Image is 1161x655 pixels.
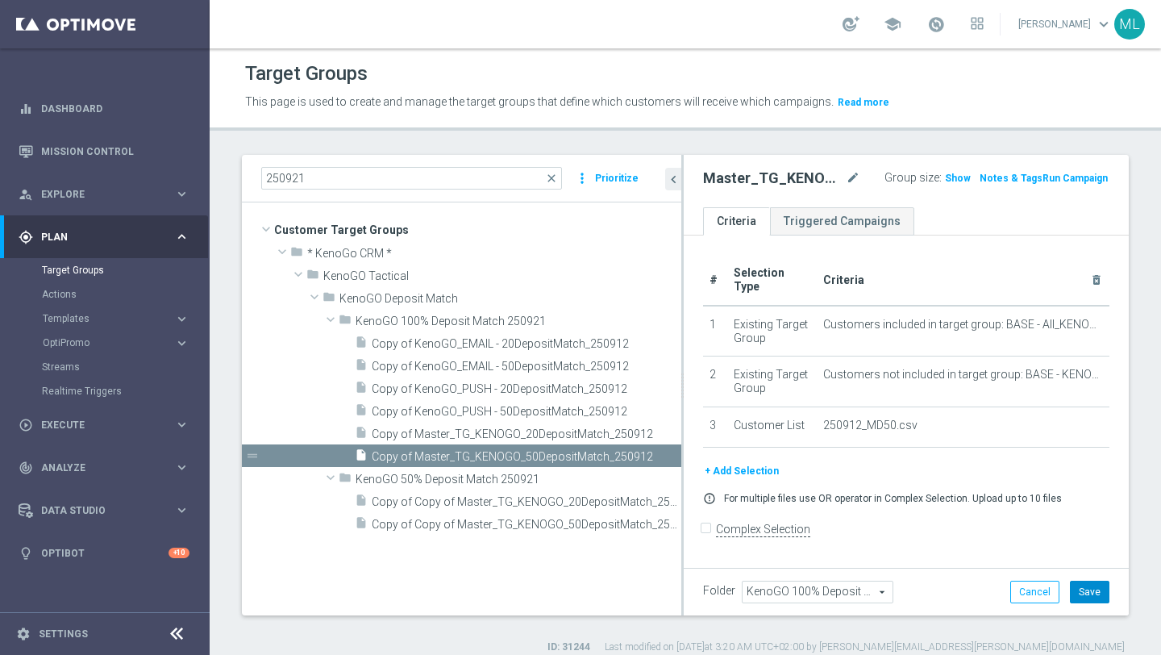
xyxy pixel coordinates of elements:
button: Templates keyboard_arrow_right [42,312,190,325]
div: lightbulb Optibot +10 [18,547,190,560]
div: Dashboard [19,87,189,130]
div: OptiPromo keyboard_arrow_right [42,336,190,349]
i: keyboard_arrow_right [174,311,189,327]
h2: Master_TG_KENOGO_50DepositMatch_250921 [703,169,843,188]
a: Streams [42,361,168,373]
i: insert_drive_file [355,403,368,422]
td: Customer List [727,407,817,447]
i: error_outline [703,492,716,505]
button: person_search Explore keyboard_arrow_right [18,188,190,201]
span: keyboard_arrow_down [1095,15,1113,33]
span: KenoGO Deposit Match [339,292,681,306]
i: equalizer [19,102,33,116]
div: OptiPromo [43,338,174,348]
div: Templates [43,314,174,323]
span: Explore [41,190,174,199]
span: * KenoGo CRM * [307,247,681,261]
i: insert_drive_file [355,448,368,467]
i: more_vert [574,167,590,190]
i: insert_drive_file [355,336,368,354]
div: OptiPromo [42,331,208,355]
span: Copy of KenoGO_PUSH - 20DepositMatch_250912 [372,382,681,396]
button: Prioritize [593,168,641,190]
i: keyboard_arrow_right [174,186,189,202]
label: Folder [703,584,735,598]
div: Templates [42,307,208,331]
a: Actions [42,288,168,301]
span: KenoGO 50% Deposit Match 250921 [356,473,681,486]
button: play_circle_outline Execute keyboard_arrow_right [18,419,190,432]
label: Last modified on [DATE] at 3:20 AM UTC+02:00 by [PERSON_NAME][EMAIL_ADDRESS][PERSON_NAME][DOMAIN_... [605,640,1125,654]
i: keyboard_arrow_right [174,460,189,475]
button: equalizer Dashboard [18,102,190,115]
button: track_changes Analyze keyboard_arrow_right [18,461,190,474]
button: gps_fixed Plan keyboard_arrow_right [18,231,190,244]
span: Copy of Copy of Master_TG_KENOGO_50DepositMatch_250912 [372,518,681,532]
span: Copy of KenoGO_EMAIL - 50DepositMatch_250912 [372,360,681,373]
button: Cancel [1010,581,1059,603]
span: school [884,15,901,33]
i: mode_edit [846,169,860,188]
div: Plan [19,230,174,244]
button: Mission Control [18,145,190,158]
i: folder [339,313,352,332]
div: Realtime Triggers [42,379,208,403]
a: Dashboard [41,87,189,130]
span: Data Studio [41,506,174,515]
input: Quick find group or folder [261,167,562,190]
div: Explore [19,187,174,202]
a: [PERSON_NAME]keyboard_arrow_down [1017,12,1114,36]
td: 3 [703,407,727,447]
i: person_search [19,187,33,202]
i: play_circle_outline [19,418,33,432]
span: close [545,172,558,185]
span: Plan [41,232,174,242]
span: Copy of KenoGO_EMAIL - 20DepositMatch_250912 [372,337,681,351]
button: Notes & Tags [978,169,1044,187]
span: This page is used to create and manage the target groups that define which customers will receive... [245,95,834,108]
span: 250912_MD50.csv [823,419,918,432]
span: Execute [41,420,174,430]
div: ML [1114,9,1145,40]
button: Data Studio keyboard_arrow_right [18,504,190,517]
i: insert_drive_file [355,381,368,399]
i: keyboard_arrow_right [174,417,189,432]
label: Complex Selection [716,522,810,537]
a: Triggered Campaigns [770,207,914,236]
div: +10 [169,548,189,558]
i: folder [306,268,319,286]
i: folder [290,245,303,264]
i: keyboard_arrow_right [174,336,189,351]
th: # [703,255,727,306]
span: Customers not included in target group: BASE - KENOGO_Bonus_Exclusions [823,368,1103,382]
button: + Add Selection [703,462,780,480]
span: KenoGO 100% Deposit Match 250921 [356,315,681,328]
th: Selection Type [727,255,817,306]
a: Optibot [41,532,169,574]
i: settings [16,627,31,641]
button: Save [1070,581,1109,603]
i: chevron_left [666,172,681,187]
div: Streams [42,355,208,379]
span: KenoGO Tactical [323,269,681,283]
td: 1 [703,306,727,357]
span: Copy of Master_TG_KENOGO_50DepositMatch_250912 [372,450,681,464]
i: folder [322,290,335,309]
i: lightbulb [19,546,33,561]
a: Criteria [703,207,770,236]
label: ID: 31244 [547,640,590,654]
div: Analyze [19,461,174,475]
button: Run Campaign [1041,169,1109,187]
div: Actions [42,282,208,307]
div: Target Groups [42,258,208,282]
div: Optibot [19,532,189,574]
h1: Target Groups [245,62,368,86]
